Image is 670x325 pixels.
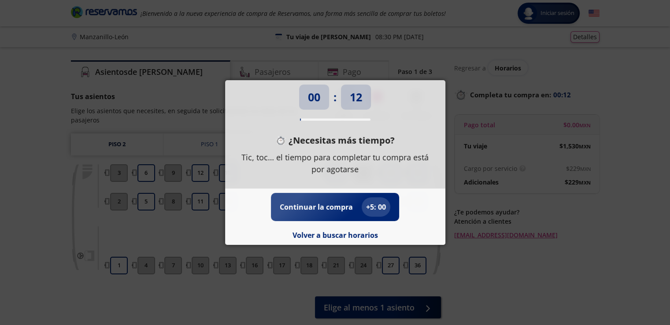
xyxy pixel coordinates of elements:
p: 00 [308,89,320,106]
p: + 5 : 00 [366,202,386,212]
button: Continuar la compra+5: 00 [280,197,390,217]
p: : [333,89,337,106]
p: Continuar la compra [280,202,353,212]
p: ¿Necesitas más tiempo? [289,134,395,147]
button: Volver a buscar horarios [292,230,378,240]
iframe: Messagebird Livechat Widget [619,274,661,316]
p: Tic, toc… el tiempo para completar tu compra está por agotarse [238,151,432,175]
p: 12 [350,89,362,106]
